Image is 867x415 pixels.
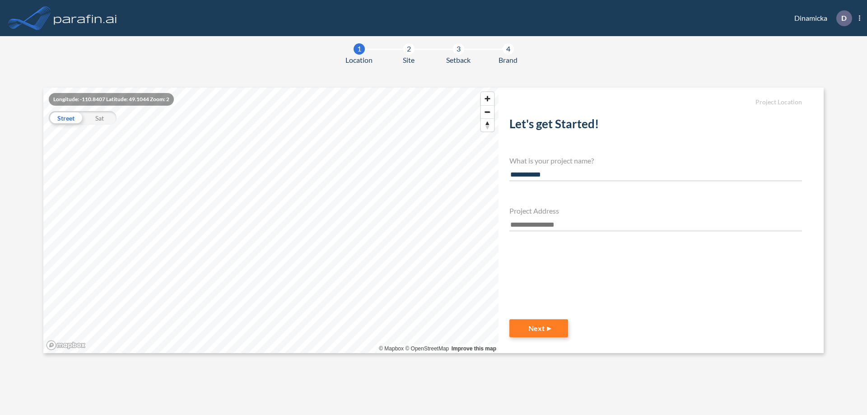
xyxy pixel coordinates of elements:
h5: Project Location [509,98,802,106]
button: Next [509,319,568,337]
p: D [841,14,847,22]
button: Zoom out [481,105,494,118]
h4: What is your project name? [509,156,802,165]
button: Zoom in [481,92,494,105]
img: logo [52,9,119,27]
span: Location [345,55,373,65]
span: Reset bearing to north [481,119,494,131]
h2: Let's get Started! [509,117,802,135]
canvas: Map [43,88,499,353]
a: OpenStreetMap [405,345,449,352]
div: 2 [403,43,415,55]
span: Site [403,55,415,65]
span: Setback [446,55,471,65]
span: Zoom out [481,106,494,118]
div: 4 [503,43,514,55]
span: Brand [499,55,517,65]
button: Reset bearing to north [481,118,494,131]
a: Mapbox [379,345,404,352]
div: 3 [453,43,464,55]
a: Mapbox homepage [46,340,86,350]
a: Improve this map [452,345,496,352]
div: Sat [83,111,117,125]
div: Street [49,111,83,125]
div: Dinamicka [781,10,860,26]
div: Longitude: -110.8407 Latitude: 49.1044 Zoom: 2 [49,93,174,106]
h4: Project Address [509,206,802,215]
div: 1 [354,43,365,55]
